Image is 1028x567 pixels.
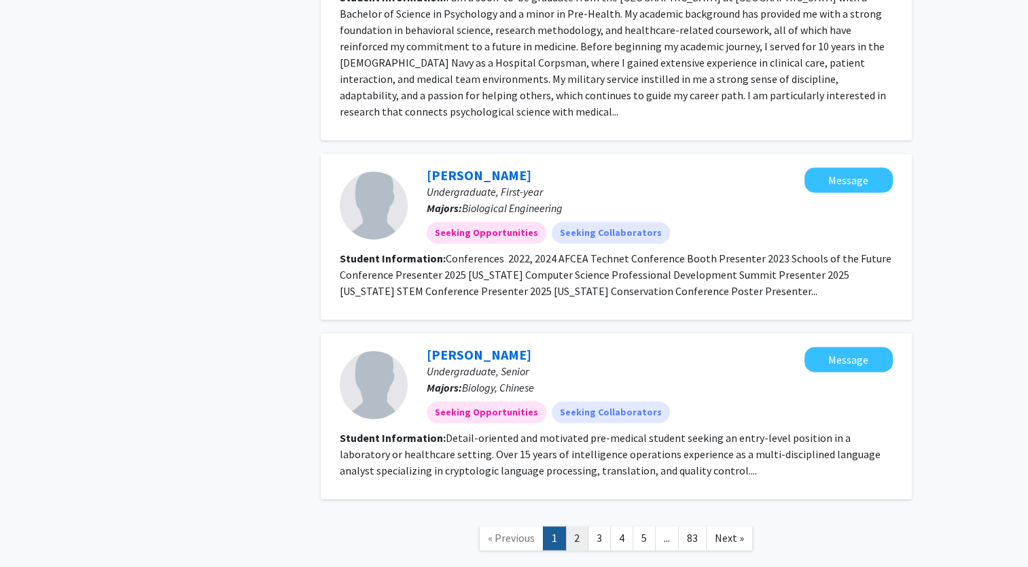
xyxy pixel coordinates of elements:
[664,531,670,545] span: ...
[706,526,753,550] a: Next
[427,167,531,184] a: [PERSON_NAME]
[340,252,891,298] fg-read-more: Conferences 2022, 2024 AFCEA Technet Conference Booth Presenter 2023 Schools of the Future Confer...
[479,526,544,550] a: Previous Page
[340,431,446,445] b: Student Information:
[462,201,563,215] span: Biological Engineering
[610,526,633,550] a: 4
[427,222,546,243] mat-chip: Seeking Opportunities
[340,252,446,265] b: Student Information:
[552,222,670,243] mat-chip: Seeking Collaborators
[462,381,534,394] span: Biology, Chinese
[427,381,462,394] b: Majors:
[588,526,611,550] a: 3
[10,506,58,557] iframe: Chat
[488,531,535,545] span: « Previous
[565,526,588,550] a: 2
[427,185,543,199] span: Undergraduate, First-year
[804,167,893,192] button: Message Leilani Phan
[633,526,656,550] a: 5
[543,526,566,550] a: 1
[427,201,462,215] b: Majors:
[427,346,531,363] a: [PERSON_NAME]
[678,526,707,550] a: 83
[427,401,546,423] mat-chip: Seeking Opportunities
[804,347,893,372] button: Message Billy Nikhomvan
[715,531,744,545] span: Next »
[552,401,670,423] mat-chip: Seeking Collaborators
[340,431,881,477] fg-read-more: Detail-oriented and motivated pre-medical student seeking an entry-level position in a laboratory...
[427,364,529,378] span: Undergraduate, Senior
